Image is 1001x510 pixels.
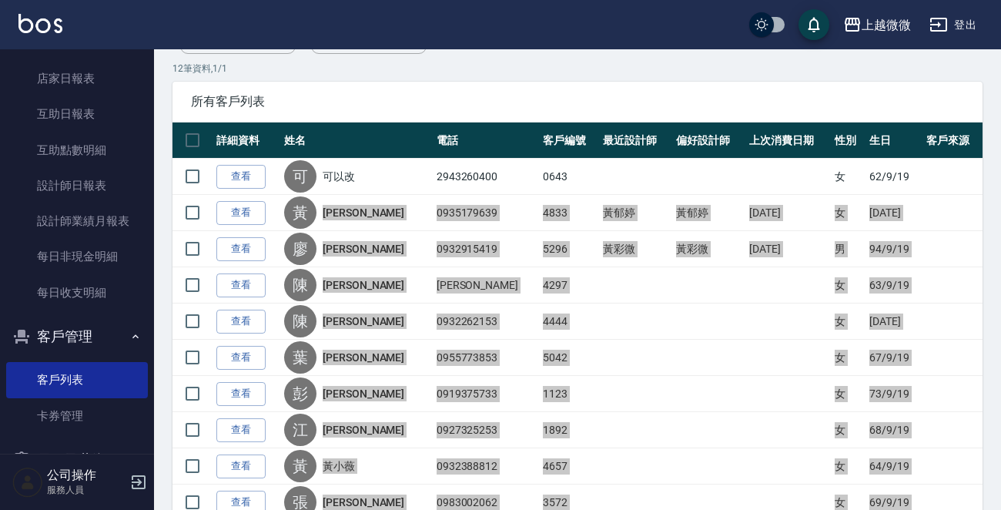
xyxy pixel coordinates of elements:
[191,94,964,109] span: 所有客戶列表
[6,133,148,168] a: 互助點數明細
[433,195,539,231] td: 0935179639
[831,159,865,195] td: 女
[216,455,266,478] a: 查看
[433,304,539,340] td: 0932262153
[831,412,865,448] td: 女
[323,495,404,510] a: [PERSON_NAME]
[865,304,922,340] td: [DATE]
[433,340,539,376] td: 0955773853
[672,195,745,231] td: 黃郁婷
[831,448,865,485] td: 女
[6,275,148,310] a: 每日收支明細
[831,122,865,159] th: 性別
[539,159,599,195] td: 0643
[216,273,266,297] a: 查看
[323,241,404,257] a: [PERSON_NAME]
[433,376,539,412] td: 0919375733
[6,317,148,357] button: 客戶管理
[539,376,599,412] td: 1123
[284,414,316,446] div: 江
[284,269,316,301] div: 陳
[12,467,43,498] img: Person
[672,231,745,267] td: 黃彩微
[216,237,266,261] a: 查看
[831,340,865,376] td: 女
[831,304,865,340] td: 女
[862,15,911,35] div: 上越微微
[865,195,922,231] td: [DATE]
[284,196,316,229] div: 黃
[216,418,266,442] a: 查看
[284,341,316,374] div: 葉
[18,14,62,33] img: Logo
[323,350,404,365] a: [PERSON_NAME]
[216,346,266,370] a: 查看
[539,412,599,448] td: 1892
[433,159,539,195] td: 2943260400
[865,376,922,412] td: 73/9/19
[172,62,983,75] p: 12 筆資料, 1 / 1
[6,168,148,203] a: 設計師日報表
[213,122,280,159] th: 詳細資料
[216,382,266,406] a: 查看
[280,122,433,159] th: 姓名
[922,122,983,159] th: 客戶來源
[539,340,599,376] td: 5042
[323,458,355,474] a: 黃小薇
[831,195,865,231] td: 女
[745,122,831,159] th: 上次消費日期
[539,448,599,485] td: 4657
[216,201,266,225] a: 查看
[672,122,745,159] th: 偏好設計師
[284,377,316,410] div: 彭
[539,122,599,159] th: 客戶編號
[6,61,148,96] a: 店家日報表
[539,267,599,304] td: 4297
[865,122,922,159] th: 生日
[47,483,126,497] p: 服務人員
[865,448,922,485] td: 64/9/19
[6,440,148,480] button: 員工及薪資
[6,96,148,132] a: 互助日報表
[323,169,355,184] a: 可以改
[599,195,672,231] td: 黃郁婷
[923,11,983,39] button: 登出
[284,160,316,193] div: 可
[6,203,148,239] a: 設計師業績月報表
[323,314,404,329] a: [PERSON_NAME]
[865,340,922,376] td: 67/9/19
[284,450,316,482] div: 黃
[323,386,404,401] a: [PERSON_NAME]
[47,468,126,483] h5: 公司操作
[323,277,404,293] a: [PERSON_NAME]
[865,412,922,448] td: 68/9/19
[837,9,917,41] button: 上越微微
[745,231,831,267] td: [DATE]
[433,122,539,159] th: 電話
[284,233,316,265] div: 廖
[433,448,539,485] td: 0932388812
[216,310,266,334] a: 查看
[539,304,599,340] td: 4444
[433,231,539,267] td: 0932915419
[831,231,865,267] td: 男
[433,412,539,448] td: 0927325253
[539,231,599,267] td: 5296
[433,267,539,304] td: [PERSON_NAME]
[323,422,404,438] a: [PERSON_NAME]
[323,205,404,220] a: [PERSON_NAME]
[6,398,148,434] a: 卡券管理
[865,159,922,195] td: 62/9/19
[745,195,831,231] td: [DATE]
[216,165,266,189] a: 查看
[6,362,148,398] a: 客戶列表
[831,267,865,304] td: 女
[284,305,316,337] div: 陳
[599,122,672,159] th: 最近設計師
[865,231,922,267] td: 94/9/19
[6,239,148,274] a: 每日非現金明細
[831,376,865,412] td: 女
[539,195,599,231] td: 4833
[865,267,922,304] td: 63/9/19
[599,231,672,267] td: 黃彩微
